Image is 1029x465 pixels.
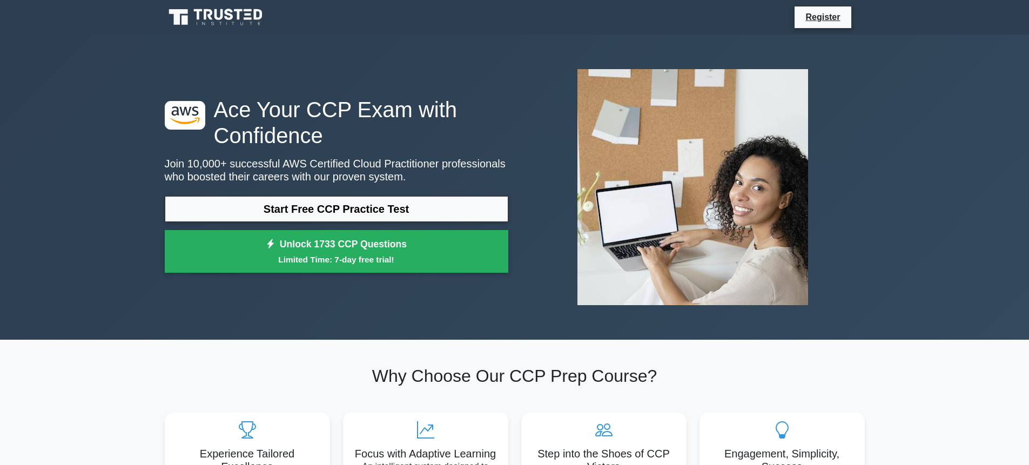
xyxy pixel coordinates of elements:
[178,253,495,266] small: Limited Time: 7-day free trial!
[799,10,846,24] a: Register
[165,366,865,386] h2: Why Choose Our CCP Prep Course?
[352,447,500,460] h5: Focus with Adaptive Learning
[165,157,508,183] p: Join 10,000+ successful AWS Certified Cloud Practitioner professionals who boosted their careers ...
[165,230,508,273] a: Unlock 1733 CCP QuestionsLimited Time: 7-day free trial!
[165,97,508,149] h1: Ace Your CCP Exam with Confidence
[165,196,508,222] a: Start Free CCP Practice Test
